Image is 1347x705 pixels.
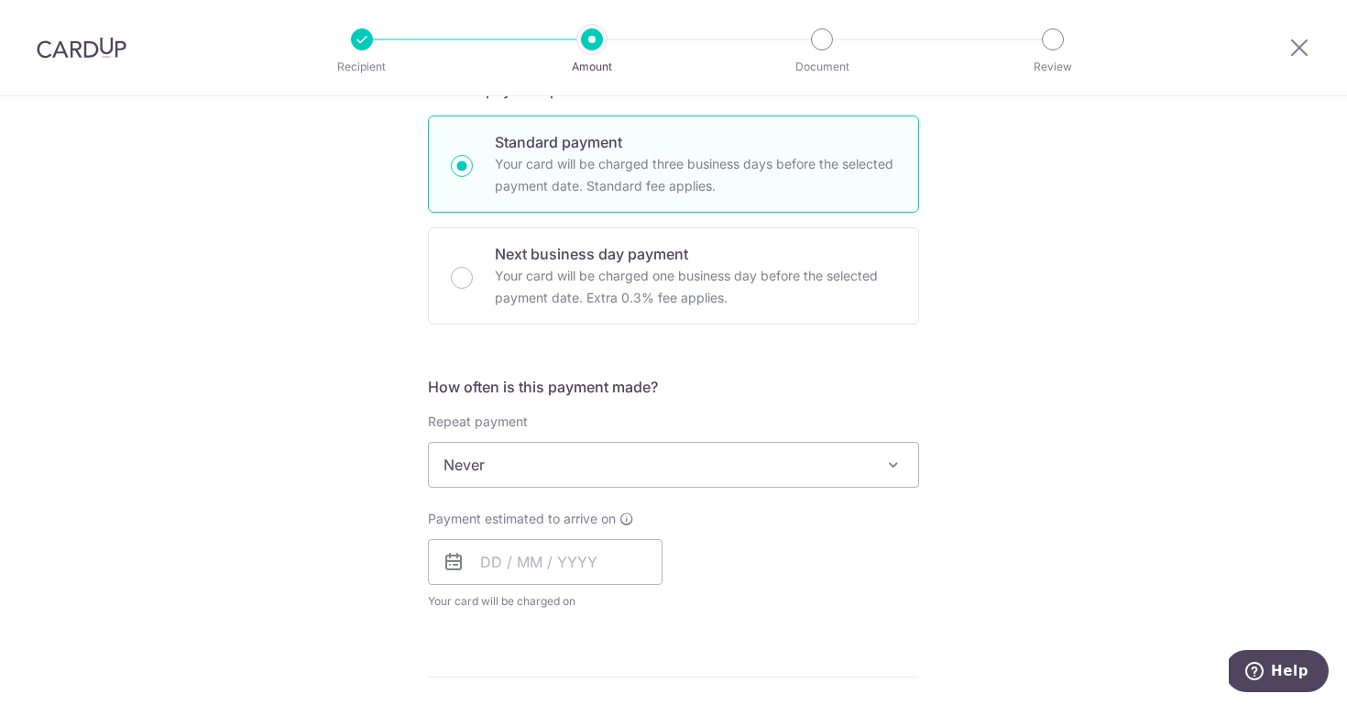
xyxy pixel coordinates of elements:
label: Repeat payment [428,413,528,431]
p: Document [754,58,890,76]
span: Never [428,442,919,488]
input: DD / MM / YYYY [428,539,663,585]
img: CardUp [37,37,126,59]
p: Amount [524,58,660,76]
p: Review [985,58,1121,76]
p: Your card will be charged three business days before the selected payment date. Standard fee appl... [495,153,896,197]
iframe: Opens a widget where you can find more information [1229,650,1329,696]
span: Never [429,443,918,487]
span: Your card will be charged on [428,592,663,611]
p: Standard payment [495,131,896,153]
p: Next business day payment [495,243,896,265]
h5: How often is this payment made? [428,376,919,398]
span: Payment estimated to arrive on [428,510,616,528]
p: Recipient [294,58,430,76]
p: Your card will be charged one business day before the selected payment date. Extra 0.3% fee applies. [495,265,896,309]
